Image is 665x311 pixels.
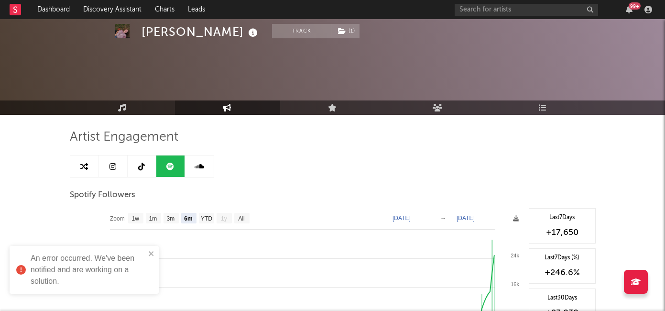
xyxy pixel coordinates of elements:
button: close [148,250,155,259]
div: Last 7 Days [534,213,590,222]
text: 1w [131,215,139,222]
span: Spotify Followers [70,189,135,201]
input: Search for artists [455,4,598,16]
span: ( 1 ) [332,24,360,38]
text: 6m [184,215,192,222]
text: 16k [511,281,519,287]
text: 1y [221,215,227,222]
div: +17,650 [534,227,590,238]
div: 99 + [629,2,641,10]
text: [DATE] [392,215,411,222]
text: 24k [511,253,519,258]
div: Last 30 Days [534,294,590,302]
text: 3m [166,215,174,222]
text: [DATE] [457,215,475,222]
div: [PERSON_NAME] [142,24,260,40]
text: Zoom [110,215,125,222]
div: An error occurred. We've been notified and are working on a solution. [31,253,145,287]
span: Artist Engagement [70,132,178,143]
text: All [238,215,244,222]
text: → [440,215,446,222]
button: 99+ [626,6,632,13]
text: 1m [149,215,157,222]
button: (1) [332,24,360,38]
button: Track [272,24,332,38]
div: Last 7 Days (%) [534,254,590,262]
div: +246.6 % [534,267,590,278]
text: YTD [200,215,212,222]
